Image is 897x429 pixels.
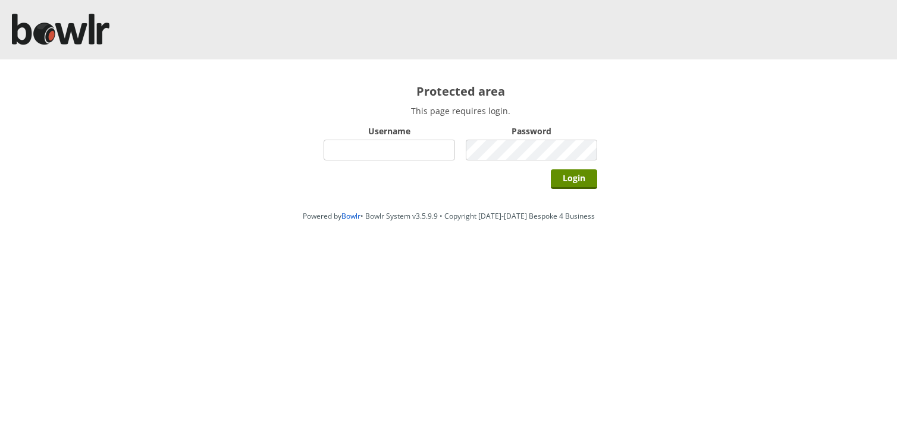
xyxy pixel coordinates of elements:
[324,125,455,137] label: Username
[303,211,595,221] span: Powered by • Bowlr System v3.5.9.9 • Copyright [DATE]-[DATE] Bespoke 4 Business
[551,169,597,189] input: Login
[324,105,597,116] p: This page requires login.
[466,125,597,137] label: Password
[341,211,360,221] a: Bowlr
[324,83,597,99] h2: Protected area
